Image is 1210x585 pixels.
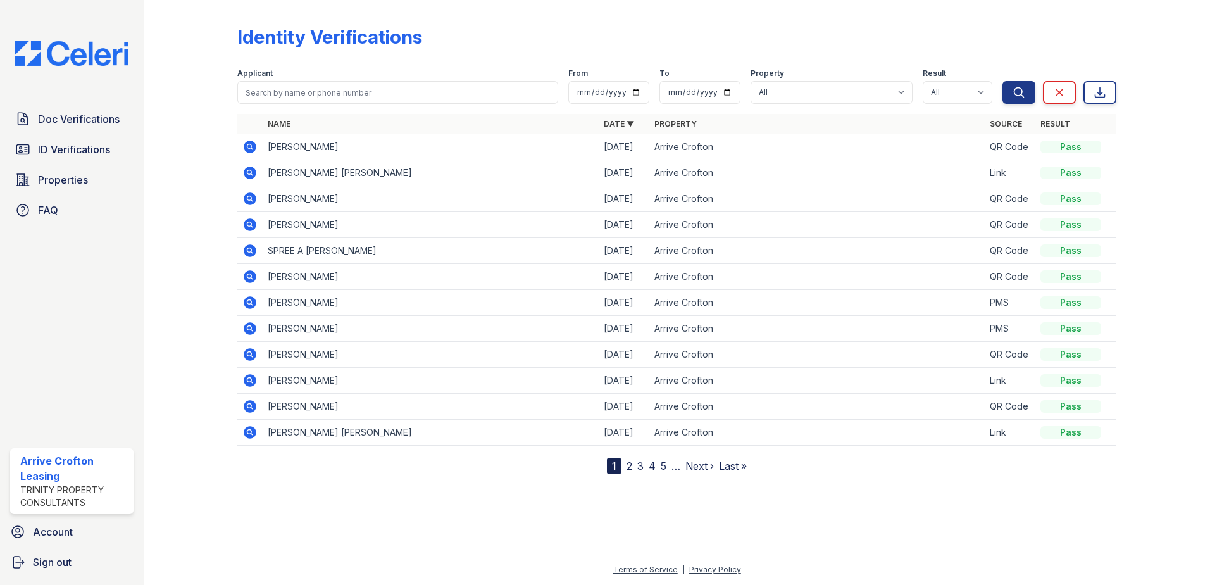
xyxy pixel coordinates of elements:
[990,119,1022,129] a: Source
[263,160,599,186] td: [PERSON_NAME] [PERSON_NAME]
[1040,119,1070,129] a: Result
[985,394,1035,420] td: QR Code
[661,460,666,472] a: 5
[649,290,985,316] td: Arrive Crofton
[263,316,599,342] td: [PERSON_NAME]
[604,119,634,129] a: Date ▼
[985,186,1035,212] td: QR Code
[599,160,649,186] td: [DATE]
[985,212,1035,238] td: QR Code
[263,212,599,238] td: [PERSON_NAME]
[649,238,985,264] td: Arrive Crofton
[985,420,1035,446] td: Link
[38,203,58,218] span: FAQ
[613,565,678,574] a: Terms of Service
[751,68,784,79] label: Property
[5,550,139,575] a: Sign out
[1040,244,1101,257] div: Pass
[985,368,1035,394] td: Link
[637,460,644,472] a: 3
[568,68,588,79] label: From
[985,342,1035,368] td: QR Code
[263,186,599,212] td: [PERSON_NAME]
[20,484,128,509] div: Trinity Property Consultants
[985,316,1035,342] td: PMS
[33,524,73,539] span: Account
[33,555,72,570] span: Sign out
[649,420,985,446] td: Arrive Crofton
[599,316,649,342] td: [DATE]
[649,264,985,290] td: Arrive Crofton
[1040,167,1101,179] div: Pass
[654,119,697,129] a: Property
[263,134,599,160] td: [PERSON_NAME]
[649,186,985,212] td: Arrive Crofton
[10,106,134,132] a: Doc Verifications
[38,172,88,187] span: Properties
[1040,426,1101,439] div: Pass
[689,565,741,574] a: Privacy Policy
[719,460,747,472] a: Last »
[20,453,128,484] div: Arrive Crofton Leasing
[649,134,985,160] td: Arrive Crofton
[649,212,985,238] td: Arrive Crofton
[985,238,1035,264] td: QR Code
[38,111,120,127] span: Doc Verifications
[923,68,946,79] label: Result
[649,160,985,186] td: Arrive Crofton
[263,342,599,368] td: [PERSON_NAME]
[649,342,985,368] td: Arrive Crofton
[985,134,1035,160] td: QR Code
[685,460,714,472] a: Next ›
[607,458,621,474] div: 1
[237,81,558,104] input: Search by name or phone number
[1040,141,1101,153] div: Pass
[659,68,670,79] label: To
[263,264,599,290] td: [PERSON_NAME]
[599,238,649,264] td: [DATE]
[599,212,649,238] td: [DATE]
[1040,218,1101,231] div: Pass
[599,420,649,446] td: [DATE]
[263,394,599,420] td: [PERSON_NAME]
[649,460,656,472] a: 4
[5,519,139,544] a: Account
[599,290,649,316] td: [DATE]
[263,290,599,316] td: [PERSON_NAME]
[10,137,134,162] a: ID Verifications
[599,394,649,420] td: [DATE]
[1040,296,1101,309] div: Pass
[627,460,632,472] a: 2
[599,186,649,212] td: [DATE]
[263,368,599,394] td: [PERSON_NAME]
[649,394,985,420] td: Arrive Crofton
[1040,270,1101,283] div: Pass
[1040,322,1101,335] div: Pass
[985,160,1035,186] td: Link
[1040,374,1101,387] div: Pass
[649,368,985,394] td: Arrive Crofton
[599,368,649,394] td: [DATE]
[237,25,422,48] div: Identity Verifications
[599,342,649,368] td: [DATE]
[5,41,139,66] img: CE_Logo_Blue-a8612792a0a2168367f1c8372b55b34899dd931a85d93a1a3d3e32e68fde9ad4.png
[10,198,134,223] a: FAQ
[985,290,1035,316] td: PMS
[263,238,599,264] td: SPREE A [PERSON_NAME]
[268,119,290,129] a: Name
[38,142,110,157] span: ID Verifications
[985,264,1035,290] td: QR Code
[649,316,985,342] td: Arrive Crofton
[1040,400,1101,413] div: Pass
[263,420,599,446] td: [PERSON_NAME] [PERSON_NAME]
[1040,348,1101,361] div: Pass
[1040,192,1101,205] div: Pass
[10,167,134,192] a: Properties
[682,565,685,574] div: |
[599,264,649,290] td: [DATE]
[671,458,680,474] span: …
[237,68,273,79] label: Applicant
[599,134,649,160] td: [DATE]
